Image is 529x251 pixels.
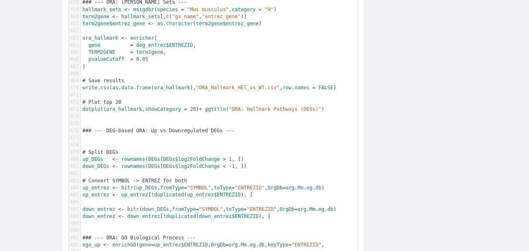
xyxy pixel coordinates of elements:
div: 485 [69,191,80,198]
span: ora_hallmark [83,35,119,41]
span: eg [250,242,255,248]
span: down_entrez [83,213,115,219]
div: 492 [69,241,80,249]
span: + [199,106,202,112]
span: Mm [298,185,303,191]
div: 488 [69,213,80,220]
span: "H" [264,7,274,12]
div: 460 [69,13,80,20]
span: Mm [310,206,315,212]
div: 476 [69,127,80,134]
span: = [283,185,286,191]
span: term2gene$entrez_gene [83,21,145,26]
span: eg [307,185,312,191]
span: <- [148,21,154,26]
span: data [121,85,133,91]
div: 489 [69,220,80,227]
div: 471 [69,92,80,99]
span: = [295,206,298,212]
span: hallmark_sets [83,7,122,12]
span: OrgDb [279,206,294,212]
span: as [112,85,118,91]
span: showCategory [145,106,181,112]
div: 473 [69,106,80,113]
span: "ENTREZID" [235,185,264,191]
span: gene [88,42,100,48]
span: "ENTREZID" [291,242,321,248]
span: term2gene [83,14,110,19]
span: ! [163,213,166,219]
span: = [181,7,184,12]
span: < [223,163,226,169]
span: row [283,85,292,91]
span: gene [139,242,151,248]
span: bitr [127,206,139,212]
span: species [157,7,178,12]
span: ( , . . . , , [83,242,324,248]
div: 474 [69,113,80,120]
span: "Mus musculus" [187,7,229,12]
div: 475 [69,120,80,127]
span: down_entrez [127,213,160,219]
span: ! [151,192,154,198]
span: ego_up [83,242,100,248]
span: org [229,242,238,248]
span: "SYMBOL" [199,206,223,212]
span: csv [100,85,110,91]
span: up_entrez$ENTREZID [154,242,208,248]
span: ### --- ORA: GO Biological Process --- [83,235,196,241]
span: up_entrez$ENTREZID [187,192,241,198]
span: keyType [268,242,289,248]
div: 463 [69,35,80,42]
span: character [166,21,193,26]
span: frame [136,85,151,91]
span: = [130,49,133,55]
span: db [327,206,333,212]
span: OrgDb [268,185,283,191]
div: 459 [69,6,80,13]
span: write [83,85,98,91]
span: , [83,49,166,55]
div: 466 [69,56,80,63]
span: ggtitle [205,106,226,112]
span: toType [226,206,243,212]
span: DEGs [148,163,160,169]
span: "ENTREZID" [247,206,276,212]
span: <- [118,206,124,212]
span: DEGs [148,156,160,162]
div: 490 [69,227,80,234]
span: <- [112,156,118,162]
div: 486 [69,198,80,206]
span: deg_entrez$ENTREZID [136,42,193,48]
span: fromType [172,206,196,212]
span: = [130,56,133,62]
span: eg [318,206,324,212]
span: msigdbr [133,7,154,12]
span: ( , , , . . . ) [83,206,336,212]
span: = [130,42,133,48]
span: ora_hallmark [154,85,190,91]
span: 1 [229,156,232,162]
span: names [295,85,310,91]
span: # Convert SYMBOL -> ENTREZ for both [83,178,187,184]
span: - [229,163,232,169]
div: 480 [69,156,80,163]
span: = [196,206,199,212]
span: down_DEGs [83,163,110,169]
span: = [184,185,187,191]
span: "gs_name" [172,14,199,19]
span: <- [103,242,109,248]
span: = [288,242,291,248]
span: ora_hallmark [106,106,142,112]
span: ( [ , ]) [83,163,247,169]
span: down_DEGs [142,206,169,212]
div: 468 [69,70,80,77]
div: 482 [69,170,80,177]
span: <- [112,14,118,19]
div: 479 [69,149,80,156]
span: 1 [232,163,235,169]
span: DEGs$log2FoldChange [163,156,220,162]
span: [, ( , )] [83,14,247,19]
span: <- [118,213,124,219]
div: 464 [69,42,80,49]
